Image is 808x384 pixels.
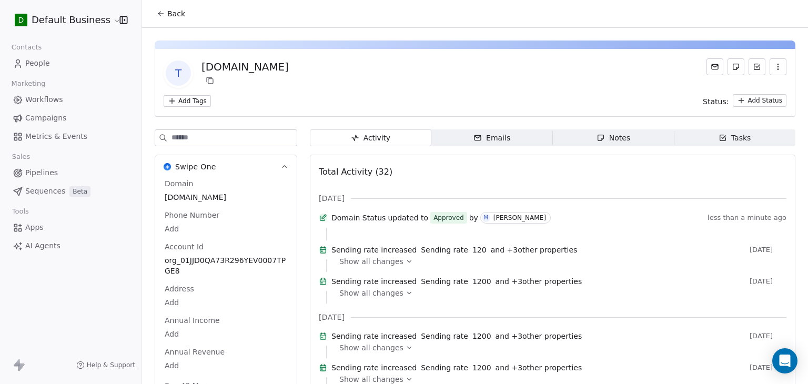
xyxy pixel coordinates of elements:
span: D [18,15,24,25]
div: Approved [433,213,464,223]
span: Phone Number [163,210,221,220]
span: Workflows [25,94,63,105]
span: Tools [7,204,33,219]
span: and + 3 other properties [496,331,582,341]
span: Sending rate [421,245,468,255]
div: [DOMAIN_NAME] [201,59,289,74]
a: People [8,55,133,72]
span: Status: [703,96,729,107]
img: Swipe One [164,163,171,170]
span: Sales [7,149,35,165]
span: [DATE] [750,363,786,372]
span: [DATE] [319,312,345,322]
a: SequencesBeta [8,183,133,200]
span: People [25,58,50,69]
button: DDefault Business [13,11,112,29]
span: Sequences [25,186,65,197]
span: and + 3 other properties [496,362,582,373]
span: updated to [388,213,428,223]
span: 120 [472,245,487,255]
span: less than a minute ago [708,214,786,222]
a: Help & Support [76,361,135,369]
a: Metrics & Events [8,128,133,145]
span: [DATE] [750,246,786,254]
span: Default Business [32,13,110,27]
span: Sending rate [421,276,468,287]
span: [DATE] [319,193,345,204]
span: Domain Status [331,213,386,223]
a: Pipelines [8,164,133,181]
span: Pipelines [25,167,58,178]
div: Notes [597,133,630,144]
span: 1200 [472,362,491,373]
span: Sending rate increased [331,362,417,373]
span: 1200 [472,331,491,341]
a: Campaigns [8,109,133,127]
span: Campaigns [25,113,66,124]
span: Annual Revenue [163,347,227,357]
span: Add [165,360,287,371]
span: AI Agents [25,240,60,251]
a: Show all changes [339,342,779,353]
span: Annual Income [163,315,222,326]
span: Account Id [163,241,206,252]
span: org_01JJD0QA73R296YEV0007TPGE8 [165,255,287,276]
span: [DATE] [750,332,786,340]
span: Back [167,8,185,19]
span: [DOMAIN_NAME] [165,192,287,203]
div: M [484,214,489,222]
span: Sending rate [421,331,468,341]
span: Contacts [7,39,46,55]
span: Sending rate increased [331,331,417,341]
a: AI Agents [8,237,133,255]
span: Add [165,297,287,308]
span: Add [165,329,287,339]
div: Open Intercom Messenger [772,348,797,373]
span: Add [165,224,287,234]
span: Address [163,284,196,294]
span: [DATE] [750,277,786,286]
span: Metrics & Events [25,131,87,142]
div: [PERSON_NAME] [493,214,546,221]
span: and + 3 other properties [491,245,578,255]
button: Add Status [733,94,786,107]
div: Emails [473,133,510,144]
span: and + 3 other properties [496,276,582,287]
span: Apps [25,222,44,233]
span: Show all changes [339,342,403,353]
span: Marketing [7,76,50,92]
span: by [469,213,478,223]
button: Swipe OneSwipe One [155,155,297,178]
button: Add Tags [164,95,211,107]
a: Workflows [8,91,133,108]
span: Sending rate [421,362,468,373]
span: Sending rate increased [331,276,417,287]
span: Total Activity (32) [319,167,392,177]
a: Show all changes [339,288,779,298]
a: Show all changes [339,256,779,267]
span: Swipe One [175,161,216,172]
span: Help & Support [87,361,135,369]
span: Domain [163,178,195,189]
span: Sending rate increased [331,245,417,255]
button: Back [150,4,191,23]
a: Apps [8,219,133,236]
div: Tasks [719,133,751,144]
span: Beta [69,186,90,197]
span: Show all changes [339,256,403,267]
span: Show all changes [339,288,403,298]
span: 1200 [472,276,491,287]
span: t [166,60,191,86]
